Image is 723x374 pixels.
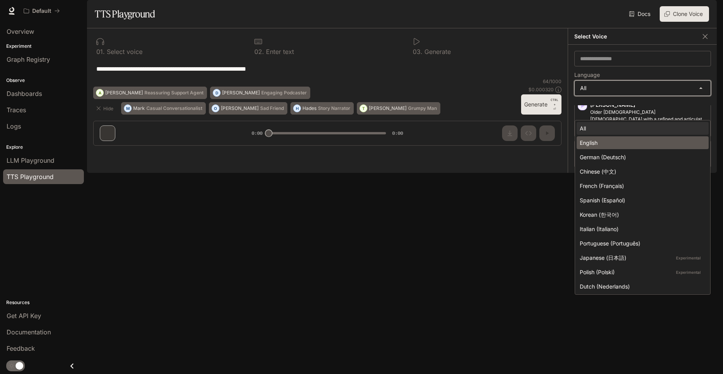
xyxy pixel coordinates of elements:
div: English [580,139,702,147]
div: Dutch (Nederlands) [580,282,702,291]
div: Portuguese (Português) [580,239,702,247]
div: French (Français) [580,182,702,190]
div: Japanese (日本語) [580,254,702,262]
div: German (Deutsch) [580,153,702,161]
p: Experimental [674,254,702,261]
p: Experimental [674,269,702,276]
div: Chinese (中文) [580,167,702,176]
div: Spanish (Español) [580,196,702,204]
div: Polish (Polski) [580,268,702,276]
div: Korean (한국어) [580,210,702,219]
div: Italian (Italiano) [580,225,702,233]
div: All [580,124,702,132]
